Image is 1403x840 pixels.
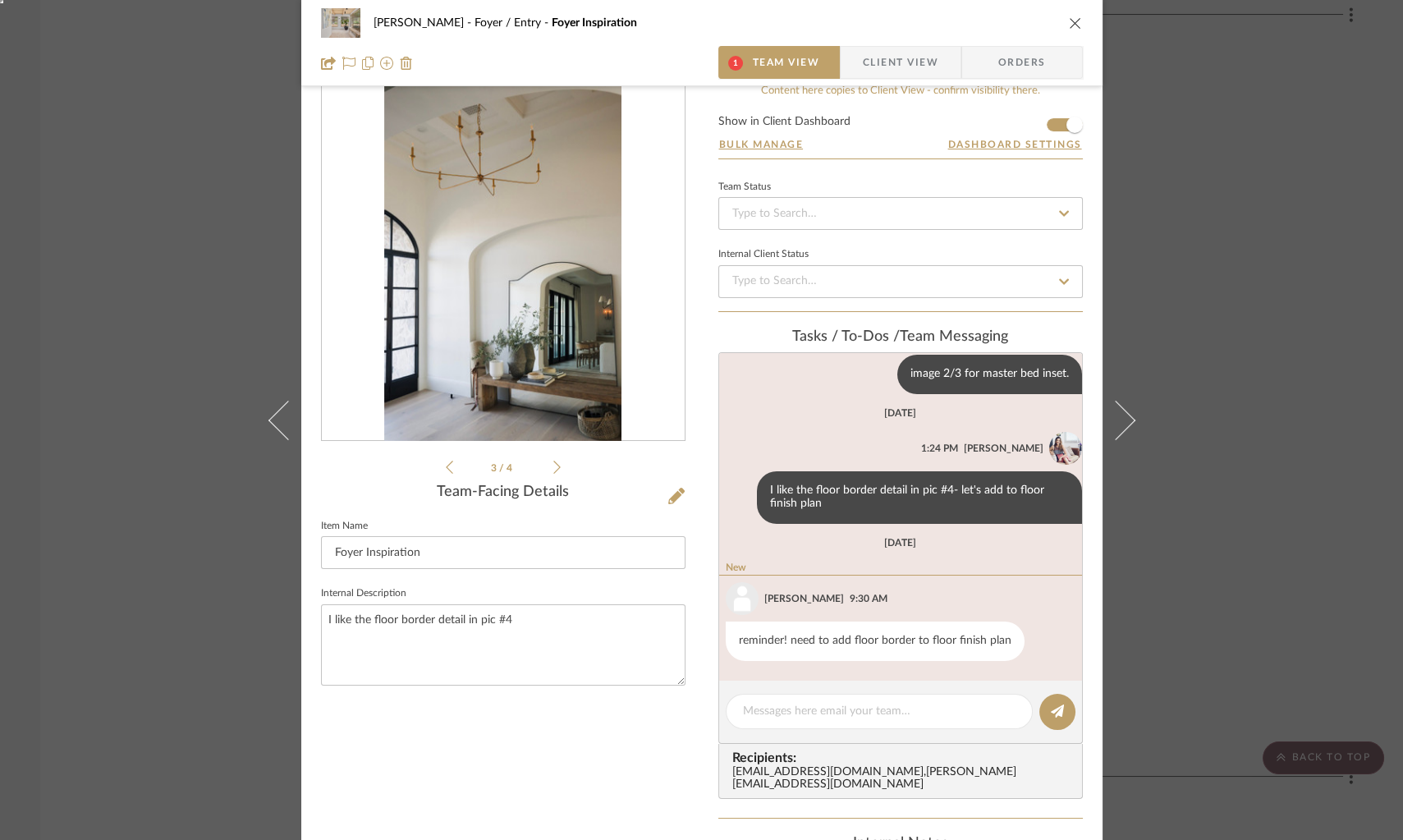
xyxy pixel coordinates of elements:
div: Team-Facing Details [321,484,685,502]
span: Tasks / To-Dos / [792,329,900,344]
img: 34218a70-1767-4012-9074-9be83c7ce4f1_436x436.jpg [384,85,621,441]
input: Type to Search… [718,197,1083,230]
div: reminder! need to add floor border to floor finish plan [726,622,1025,661]
span: 1 [728,56,743,71]
div: 9:30 AM [850,591,887,606]
div: team Messaging [718,328,1083,347]
div: [EMAIL_ADDRESS][DOMAIN_NAME] , [PERSON_NAME][EMAIL_ADDRESS][DOMAIN_NAME] [732,766,1075,792]
button: Dashboard Settings [947,137,1083,152]
span: Orders [980,46,1064,79]
img: Remove from project [400,57,413,70]
div: 2 [322,85,685,441]
div: [PERSON_NAME] [964,441,1043,456]
div: 1:24 PM [921,441,958,456]
img: 443c1879-fc31-41c6-898d-8c8e9b8df45c.jpg [1049,432,1082,465]
button: Bulk Manage [718,137,805,152]
span: Team View [753,46,820,79]
div: image 2/3 for master bed inset. [897,355,1082,394]
div: Content here copies to Client View - confirm visibility there. [718,83,1083,99]
label: Internal Description [321,590,406,598]
div: New [719,562,1089,576]
input: Enter Item Name [321,536,685,569]
div: [DATE] [884,407,916,419]
span: / [499,463,507,473]
label: Item Name [321,522,368,530]
div: Team Status [718,183,771,191]
span: Foyer Inspiration [552,17,637,29]
img: 517860cc-bd99-419a-b282-458203b0a8e6_48x40.jpg [321,7,360,39]
button: close [1068,16,1083,30]
span: [PERSON_NAME] [374,17,475,29]
span: Client View [863,46,938,79]
span: Foyer / Entry [475,17,552,29]
span: Recipients: [732,750,1075,765]
img: user_avatar.png [726,582,759,615]
span: 3 [491,463,499,473]
div: I like the floor border detail in pic #4- let's add to floor finish plan [757,471,1082,524]
span: 4 [507,463,515,473]
div: Internal Client Status [718,250,809,259]
input: Type to Search… [718,265,1083,298]
div: [DATE] [884,537,916,549]
div: [PERSON_NAME] [764,591,844,606]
